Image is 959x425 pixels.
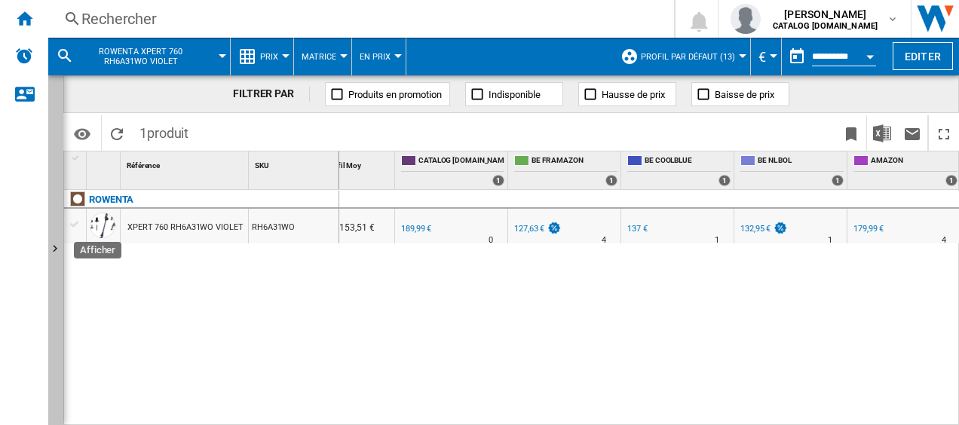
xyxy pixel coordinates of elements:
div: BE COOLBLUE 1 offers sold by BE COOLBLUE [624,151,734,189]
button: Prix [260,38,286,75]
span: BE FR AMAZON [532,155,617,168]
div: Délai de livraison : 1 jour [715,233,719,248]
button: Recharger [102,115,132,151]
span: produit [147,125,188,141]
div: BE NL BOL 1 offers sold by BE NL BOL [737,151,847,189]
div: Profil Moy Sort None [323,151,394,175]
div: 1 offers sold by CATALOG SEB.BE [492,175,504,186]
div: 189,99 € [399,222,431,237]
div: Sort None [90,151,120,175]
img: excel-24x24.png [873,124,891,142]
div: 137 € [627,224,648,234]
div: ROWENTA XPERT 760 RH6A31WO VIOLET [56,38,222,75]
span: 1 [132,115,196,147]
button: Hausse de prix [578,82,676,106]
img: promotionV3.png [773,222,788,234]
button: Afficher [48,75,63,425]
button: Télécharger au format Excel [867,115,897,151]
button: Indisponible [465,82,563,106]
button: md-calendar [782,41,812,72]
div: 132,95 € [740,224,771,234]
button: Produits en promotion [325,82,450,106]
span: SKU [255,161,269,170]
div: 179,99 € [853,224,884,234]
button: Profil par défaut (13) [641,38,743,75]
span: Baisse de prix [715,89,774,100]
div: BE FR AMAZON 1 offers sold by BE FR AMAZON [511,151,620,189]
div: 132,95 € [738,222,788,237]
button: Options [67,120,97,147]
button: Open calendar [856,41,884,68]
div: 1 offers sold by BE COOLBLUE [718,175,731,186]
span: En Prix [360,52,391,62]
div: Rechercher [81,8,635,29]
span: Profil Moy [326,161,361,170]
span: Hausse de prix [602,89,665,100]
div: Prix [238,38,286,75]
span: € [758,49,766,65]
span: Produits en promotion [348,89,442,100]
button: Editer [893,42,953,70]
button: Envoyer ce rapport par email [897,115,927,151]
span: Indisponible [489,89,541,100]
span: BE COOLBLUE [645,155,731,168]
div: 137 € [625,222,648,237]
div: CATALOG [DOMAIN_NAME] 1 offers sold by CATALOG SEB.BE [398,151,507,189]
div: XPERT 760 RH6A31WO VIOLET [127,210,244,245]
div: 153,51 € [320,209,394,243]
div: Cliquez pour filtrer sur cette marque [89,191,133,209]
div: 189,99 € [401,224,431,234]
div: Sort None [323,151,394,175]
button: En Prix [360,38,398,75]
div: 1 offers sold by BE FR AMAZON [605,175,617,186]
div: 1 offers sold by AMAZON [945,175,957,186]
div: Délai de livraison : 4 jours [602,233,606,248]
span: AMAZON [871,155,957,168]
md-menu: Currency [751,38,782,75]
span: Profil par défaut (13) [641,52,735,62]
div: RH6A31WO [249,209,339,243]
div: Sort None [124,151,248,175]
span: Matrice [302,52,336,62]
span: BE NL BOL [758,155,844,168]
div: Délai de livraison : 4 jours [942,233,946,248]
div: 1 offers sold by BE NL BOL [832,175,844,186]
button: Baisse de prix [691,82,789,106]
div: Sort None [252,151,339,175]
img: profile.jpg [731,4,761,34]
div: Référence Sort None [124,151,248,175]
button: ROWENTA XPERT 760 RH6A31WO VIOLET [80,38,216,75]
b: CATALOG [DOMAIN_NAME] [773,21,878,31]
div: FILTRER PAR [233,87,310,102]
img: promotionV3.png [547,222,562,234]
button: Matrice [302,38,344,75]
span: ROWENTA XPERT 760 RH6A31WO VIOLET [80,47,201,66]
div: SKU Sort None [252,151,339,175]
div: 127,63 € [512,222,562,237]
button: Créer un favoris [836,115,866,151]
div: Délai de livraison : 0 jour [489,233,493,248]
span: CATALOG [DOMAIN_NAME] [418,155,504,168]
div: Profil par défaut (13) [620,38,743,75]
span: Prix [260,52,278,62]
button: € [758,38,774,75]
img: alerts-logo.svg [15,47,33,65]
div: Délai de livraison : 1 jour [828,233,832,248]
div: 127,63 € [514,224,544,234]
span: Référence [127,161,160,170]
div: 179,99 € [851,222,884,237]
button: Plein écran [929,115,959,151]
span: [PERSON_NAME] [773,7,878,22]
